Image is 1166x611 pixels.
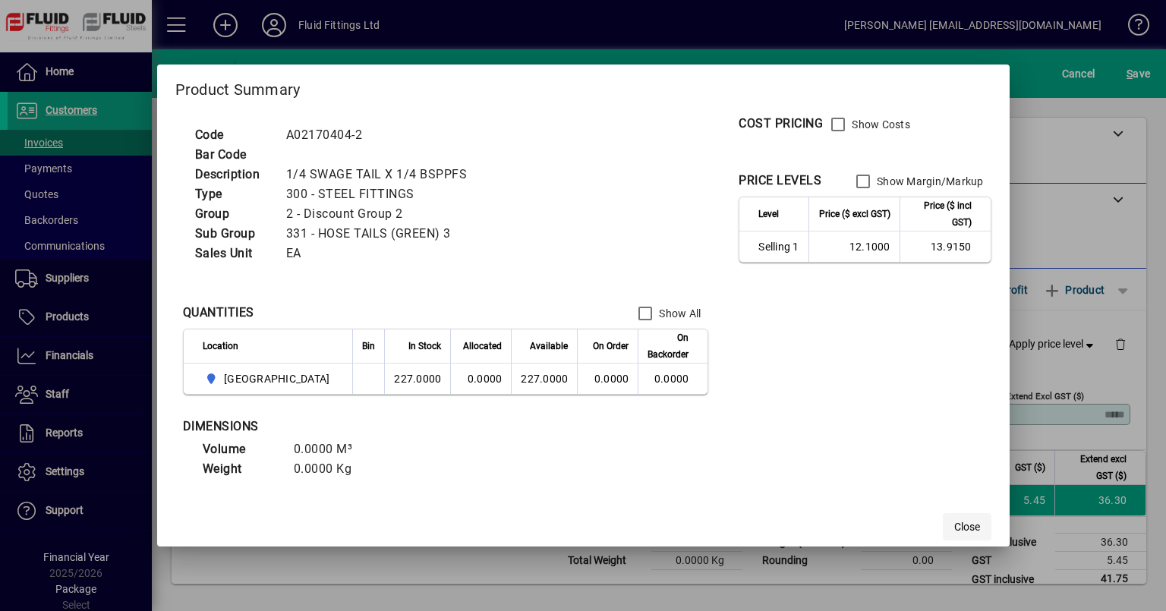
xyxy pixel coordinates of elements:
td: 0.0000 [638,364,707,394]
td: 12.1000 [808,231,900,262]
td: 331 - HOSE TAILS (GREEN) 3 [279,224,486,244]
td: Weight [195,459,286,479]
div: COST PRICING [739,115,823,133]
td: 1/4 SWAGE TAIL X 1/4 BSPPFS [279,165,486,184]
td: A02170404-2 [279,125,486,145]
button: Close [943,513,991,540]
label: Show All [656,306,701,321]
label: Show Costs [849,117,910,132]
span: Bin [362,338,375,354]
div: DIMENSIONS [183,417,563,436]
span: Allocated [463,338,502,354]
td: 13.9150 [900,231,991,262]
span: AUCKLAND [203,370,336,388]
td: 227.0000 [384,364,450,394]
td: EA [279,244,486,263]
td: Description [188,165,279,184]
span: Selling 1 [758,239,799,254]
td: 0.0000 M³ [286,439,377,459]
td: 0.0000 Kg [286,459,377,479]
span: Close [954,519,980,535]
span: On Backorder [648,329,689,363]
span: [GEOGRAPHIC_DATA] [224,371,329,386]
span: Price ($ incl GST) [909,197,972,231]
td: Volume [195,439,286,459]
td: Sales Unit [188,244,279,263]
h2: Product Summary [157,65,1010,109]
span: Price ($ excl GST) [819,206,890,222]
td: 300 - STEEL FITTINGS [279,184,486,204]
div: PRICE LEVELS [739,172,821,190]
span: Location [203,338,238,354]
div: QUANTITIES [183,304,254,322]
span: Level [758,206,779,222]
span: On Order [593,338,629,354]
td: Type [188,184,279,204]
td: Bar Code [188,145,279,165]
td: 2 - Discount Group 2 [279,204,486,224]
span: In Stock [408,338,441,354]
span: 0.0000 [594,373,629,385]
label: Show Margin/Markup [874,174,984,189]
td: Group [188,204,279,224]
td: Code [188,125,279,145]
td: 227.0000 [511,364,577,394]
td: 0.0000 [450,364,511,394]
td: Sub Group [188,224,279,244]
span: Available [530,338,568,354]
